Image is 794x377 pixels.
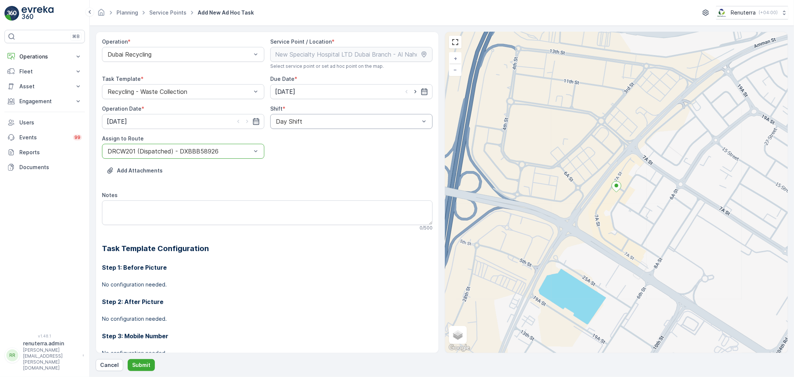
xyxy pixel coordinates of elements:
[102,38,128,45] label: Operation
[4,64,85,79] button: Fleet
[102,243,433,254] h2: Task Template Configuration
[4,6,19,21] img: logo
[4,115,85,130] a: Users
[759,10,778,16] p: ( +04:00 )
[450,327,466,343] a: Layers
[196,9,255,16] span: Add New Ad Hoc Task
[102,281,433,288] p: No configuration needed.
[450,53,461,64] a: Zoom In
[270,76,294,82] label: Due Date
[19,119,82,126] p: Users
[102,263,433,272] h3: Step 1: Before Picture
[270,105,283,112] label: Shift
[454,66,457,73] span: −
[447,343,472,353] a: Open this area in Google Maps (opens a new window)
[102,192,118,198] label: Notes
[270,84,433,99] input: dd/mm/yyyy
[100,361,119,369] p: Cancel
[19,83,70,90] p: Asset
[102,315,433,323] p: No configuration needed.
[19,164,82,171] p: Documents
[102,114,264,129] input: dd/mm/yyyy
[128,359,155,371] button: Submit
[731,9,756,16] p: Renuterra
[19,98,70,105] p: Engagement
[23,347,79,371] p: [PERSON_NAME][EMAIL_ADDRESS][PERSON_NAME][DOMAIN_NAME]
[716,6,788,19] button: Renuterra(+04:00)
[19,149,82,156] p: Reports
[716,9,728,17] img: Screenshot_2024-07-26_at_13.33.01.png
[4,334,85,338] span: v 1.48.1
[450,37,461,48] a: View Fullscreen
[19,53,70,60] p: Operations
[117,167,163,174] p: Add Attachments
[270,63,384,69] span: Select service point or set ad hoc point on the map.
[102,349,433,357] p: No configuration needed.
[4,49,85,64] button: Operations
[19,68,70,75] p: Fleet
[96,359,123,371] button: Cancel
[447,343,472,353] img: Google
[74,134,80,140] p: 99
[102,297,433,306] h3: Step 2: After Picture
[4,94,85,109] button: Engagement
[4,160,85,175] a: Documents
[4,79,85,94] button: Asset
[102,76,141,82] label: Task Template
[270,47,433,62] input: New Specialty Hospital LTD Dubai Branch - Al Nahda Qusais
[102,135,144,142] label: Assign to Route
[270,38,332,45] label: Service Point / Location
[454,55,457,61] span: +
[23,340,79,347] p: renuterra.admin
[117,9,138,16] a: Planning
[420,225,433,231] p: 0 / 500
[4,130,85,145] a: Events99
[4,340,85,371] button: RRrenuterra.admin[PERSON_NAME][EMAIL_ADDRESS][PERSON_NAME][DOMAIN_NAME]
[102,332,433,340] h3: Step 3: Mobile Number
[22,6,54,21] img: logo_light-DOdMpM7g.png
[450,64,461,75] a: Zoom Out
[6,349,18,361] div: RR
[132,361,150,369] p: Submit
[19,134,68,141] p: Events
[149,9,186,16] a: Service Points
[102,105,141,112] label: Operation Date
[4,145,85,160] a: Reports
[72,34,80,39] p: ⌘B
[97,11,105,18] a: Homepage
[102,165,167,177] button: Upload File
